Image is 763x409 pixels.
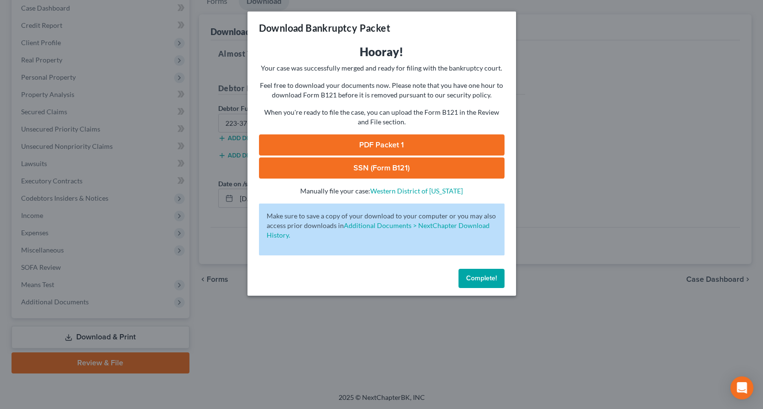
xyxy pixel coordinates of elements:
[370,187,463,195] a: Western District of [US_STATE]
[259,44,505,60] h3: Hooray!
[259,21,390,35] h3: Download Bankruptcy Packet
[466,274,497,282] span: Complete!
[259,108,505,127] p: When you're ready to file the case, you can upload the Form B121 in the Review and File section.
[730,376,753,399] div: Open Intercom Messenger
[458,269,505,288] button: Complete!
[259,186,505,196] p: Manually file your case:
[259,81,505,100] p: Feel free to download your documents now. Please note that you have one hour to download Form B12...
[267,211,497,240] p: Make sure to save a copy of your download to your computer or you may also access prior downloads in
[259,63,505,73] p: Your case was successfully merged and ready for filing with the bankruptcy court.
[259,134,505,156] a: PDF Packet 1
[267,221,490,239] a: Additional Documents > NextChapter Download History.
[259,157,505,179] a: SSN (Form B121)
